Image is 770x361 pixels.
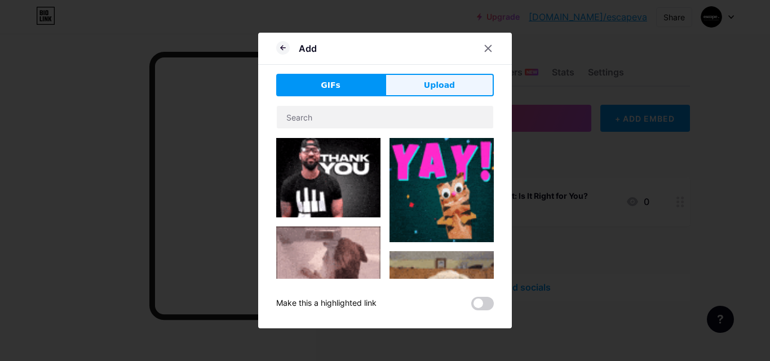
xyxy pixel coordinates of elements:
button: Upload [385,74,494,96]
input: Search [277,106,493,128]
img: Gihpy [390,138,494,242]
div: Make this a highlighted link [276,297,377,310]
span: Upload [424,79,455,91]
button: GIFs [276,74,385,96]
img: Gihpy [276,138,380,217]
img: Gihpy [276,226,380,347]
span: GIFs [321,79,340,91]
div: Add [299,42,317,55]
